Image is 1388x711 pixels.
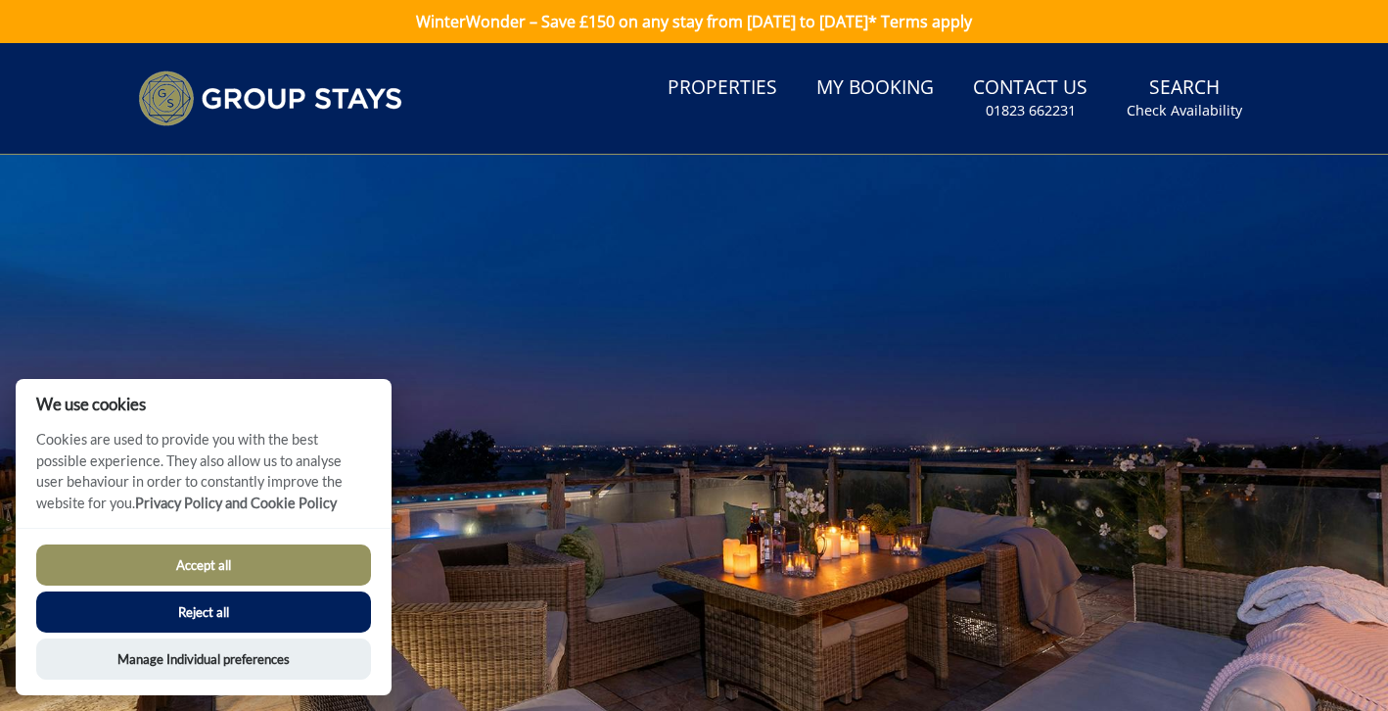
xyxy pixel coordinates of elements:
small: Check Availability [1127,101,1242,120]
a: Privacy Policy and Cookie Policy [135,495,337,511]
a: Contact Us01823 662231 [965,67,1095,130]
p: Cookies are used to provide you with the best possible experience. They also allow us to analyse ... [16,429,392,528]
button: Accept all [36,545,371,586]
img: Group Stays [138,71,402,126]
small: 01823 662231 [986,101,1076,120]
a: Properties [660,67,785,111]
button: Reject all [36,592,371,633]
a: SearchCheck Availability [1119,67,1250,130]
h2: We use cookies [16,395,392,413]
a: My Booking [809,67,942,111]
button: Manage Individual preferences [36,639,371,680]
